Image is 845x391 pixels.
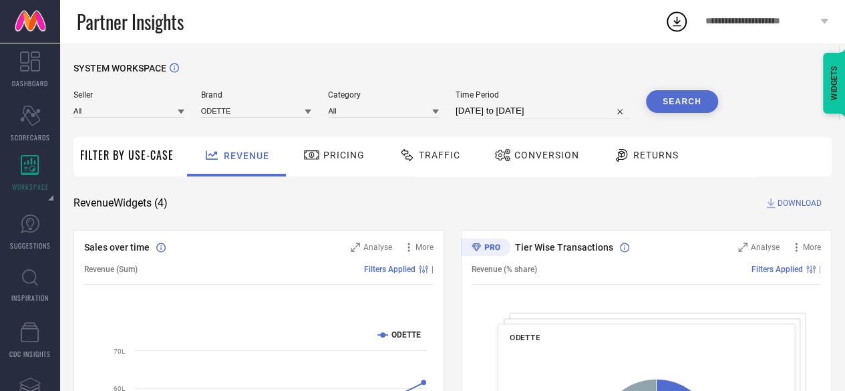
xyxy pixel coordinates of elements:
span: Revenue (% share) [472,265,537,274]
span: Revenue Widgets ( 4 ) [73,197,168,210]
span: Category [328,90,439,100]
input: Select time period [456,103,629,119]
span: Pricing [323,150,365,160]
span: Revenue [224,150,269,161]
span: ODETTE [510,333,540,342]
span: Returns [633,150,679,160]
span: More [803,243,821,252]
span: CDC INSIGHTS [9,349,51,359]
span: SCORECARDS [11,132,50,142]
span: Brand [201,90,312,100]
span: Analyse [751,243,780,252]
span: Conversion [514,150,579,160]
span: Filter By Use-Case [80,147,174,163]
span: | [819,265,821,274]
span: Analyse [363,243,392,252]
span: INSPIRATION [11,293,49,303]
span: SYSTEM WORKSPACE [73,63,166,74]
span: Seller [73,90,184,100]
span: Sales over time [84,242,150,253]
span: Filters Applied [364,265,415,274]
span: | [432,265,434,274]
div: Premium [461,239,510,259]
svg: Zoom [738,243,747,252]
span: Time Period [456,90,629,100]
text: 70L [114,348,126,355]
span: Partner Insights [77,8,184,35]
span: Filters Applied [751,265,803,274]
div: Open download list [665,9,689,33]
span: More [415,243,434,252]
span: DOWNLOAD [778,197,822,210]
span: SUGGESTIONS [10,241,51,251]
svg: Zoom [351,243,360,252]
span: Revenue (Sum) [84,265,138,274]
span: Tier Wise Transactions [515,242,613,253]
span: WORKSPACE [12,182,49,192]
span: Traffic [419,150,460,160]
text: ODETTE [391,330,421,340]
span: DASHBOARD [12,78,48,88]
button: Search [646,90,718,113]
